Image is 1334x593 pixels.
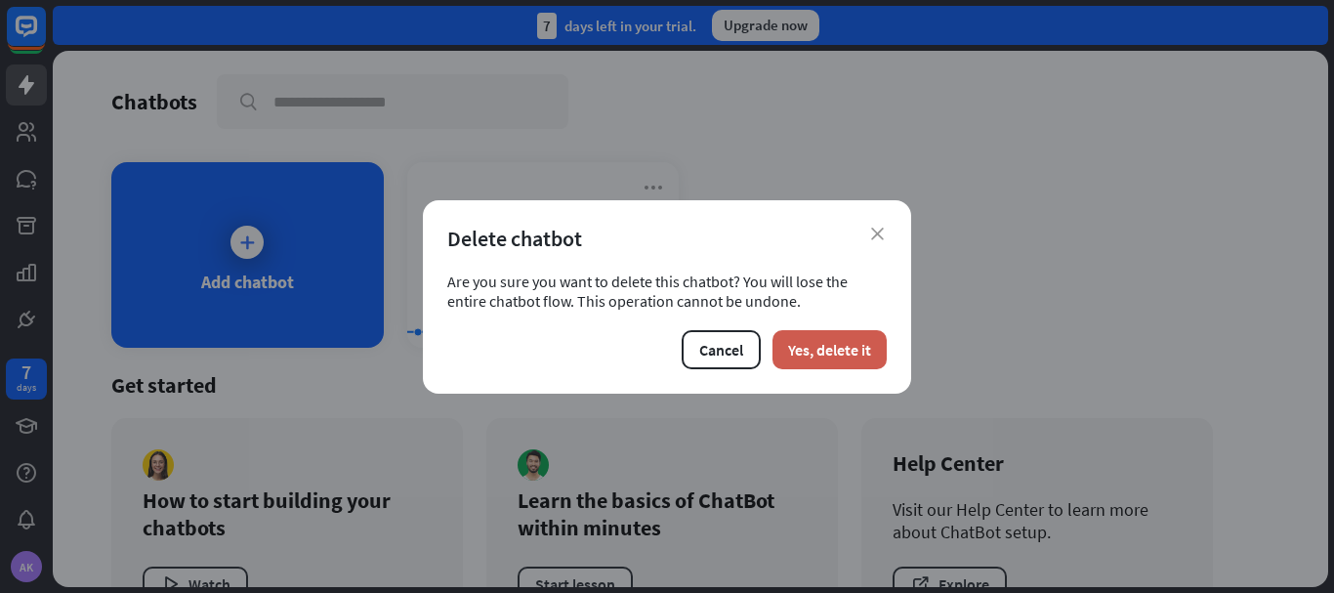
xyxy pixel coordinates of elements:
[16,8,74,66] button: Open LiveChat chat widget
[682,330,761,369] button: Cancel
[447,225,887,252] div: Delete chatbot
[447,272,887,311] div: Are you sure you want to delete this chatbot? You will lose the entire chatbot flow. This operati...
[772,330,887,369] button: Yes, delete it
[871,228,884,240] i: close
